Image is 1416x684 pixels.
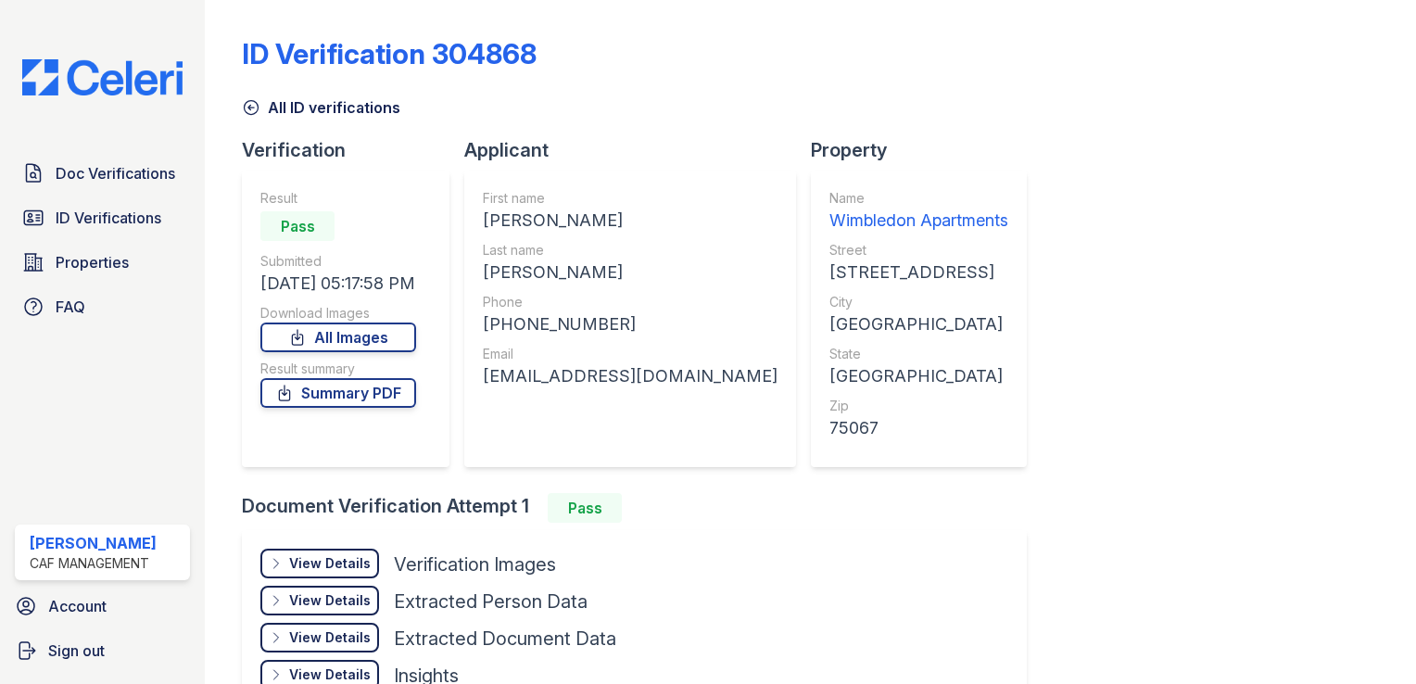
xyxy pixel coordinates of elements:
[829,363,1008,389] div: [GEOGRAPHIC_DATA]
[48,640,105,662] span: Sign out
[260,271,416,297] div: [DATE] 05:17:58 PM
[829,311,1008,337] div: [GEOGRAPHIC_DATA]
[15,199,190,236] a: ID Verifications
[56,296,85,318] span: FAQ
[289,665,371,684] div: View Details
[811,137,1042,163] div: Property
[394,626,616,652] div: Extracted Document Data
[289,554,371,573] div: View Details
[483,363,778,389] div: [EMAIL_ADDRESS][DOMAIN_NAME]
[829,189,1008,208] div: Name
[464,137,811,163] div: Applicant
[260,323,416,352] a: All Images
[548,493,622,523] div: Pass
[30,532,157,554] div: [PERSON_NAME]
[7,59,197,95] img: CE_Logo_Blue-a8612792a0a2168367f1c8372b55b34899dd931a85d93a1a3d3e32e68fde9ad4.png
[56,251,129,273] span: Properties
[56,207,161,229] span: ID Verifications
[829,293,1008,311] div: City
[483,293,778,311] div: Phone
[30,554,157,573] div: CAF Management
[829,241,1008,260] div: Street
[829,189,1008,234] a: Name Wimbledon Apartments
[394,589,588,614] div: Extracted Person Data
[829,397,1008,415] div: Zip
[260,211,335,241] div: Pass
[483,208,778,234] div: [PERSON_NAME]
[289,628,371,647] div: View Details
[483,311,778,337] div: [PHONE_NUMBER]
[483,189,778,208] div: First name
[15,288,190,325] a: FAQ
[242,493,1042,523] div: Document Verification Attempt 1
[829,345,1008,363] div: State
[15,155,190,192] a: Doc Verifications
[242,137,464,163] div: Verification
[48,595,107,617] span: Account
[483,345,778,363] div: Email
[56,162,175,184] span: Doc Verifications
[260,252,416,271] div: Submitted
[260,189,416,208] div: Result
[260,378,416,408] a: Summary PDF
[483,241,778,260] div: Last name
[483,260,778,285] div: [PERSON_NAME]
[829,208,1008,234] div: Wimbledon Apartments
[829,260,1008,285] div: [STREET_ADDRESS]
[7,632,197,669] a: Sign out
[394,551,556,577] div: Verification Images
[289,591,371,610] div: View Details
[242,37,537,70] div: ID Verification 304868
[15,244,190,281] a: Properties
[260,304,416,323] div: Download Images
[829,415,1008,441] div: 75067
[242,96,400,119] a: All ID verifications
[260,360,416,378] div: Result summary
[7,588,197,625] a: Account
